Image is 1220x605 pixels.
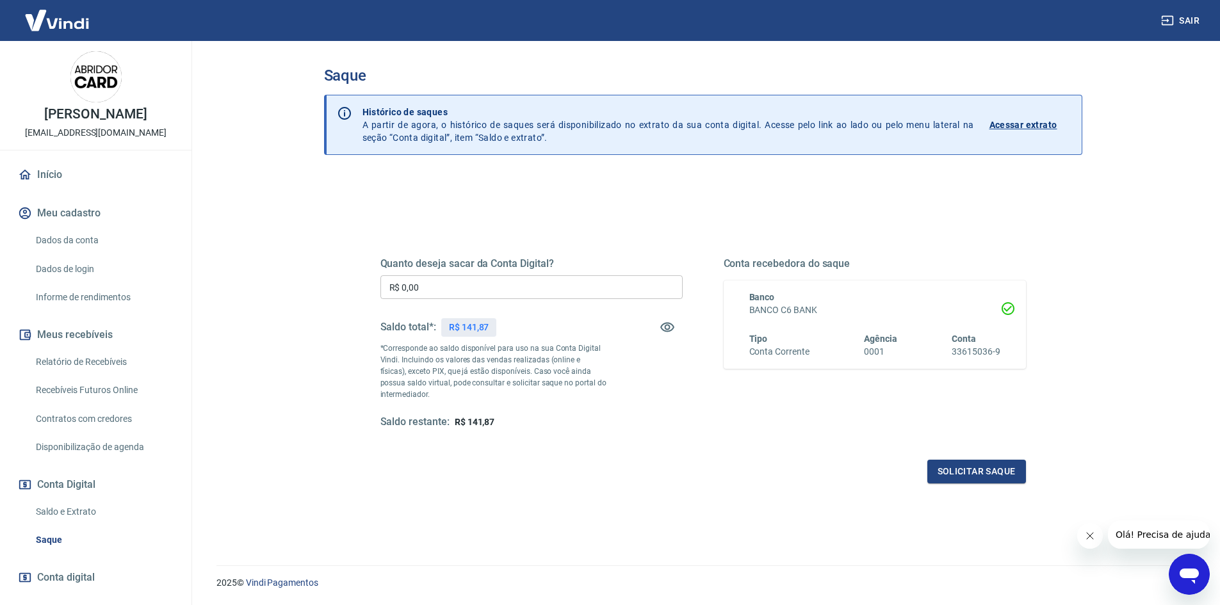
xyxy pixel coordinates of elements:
[1159,9,1205,33] button: Sair
[246,577,318,588] a: Vindi Pagamentos
[1169,554,1210,595] iframe: Botão para abrir a janela de mensagens
[455,417,495,427] span: R$ 141,87
[31,284,176,311] a: Informe de rendimentos
[31,527,176,553] a: Saque
[362,106,974,118] p: Histórico de saques
[31,227,176,254] a: Dados da conta
[449,321,489,334] p: R$ 141,87
[70,51,122,102] img: 785f95cb-75a8-4b18-9c58-98256bca9c16.jpeg
[927,460,1026,483] button: Solicitar saque
[380,343,607,400] p: *Corresponde ao saldo disponível para uso na sua Conta Digital Vindi. Incluindo os valores das ve...
[31,349,176,375] a: Relatório de Recebíveis
[952,334,976,344] span: Conta
[1108,520,1210,549] iframe: Mensagem da empresa
[749,334,768,344] span: Tipo
[15,1,99,40] img: Vindi
[8,9,108,19] span: Olá! Precisa de ajuda?
[15,161,176,189] a: Início
[44,108,147,121] p: [PERSON_NAME]
[31,377,176,403] a: Recebíveis Futuros Online
[31,256,176,282] a: Dados de login
[864,334,897,344] span: Agência
[37,569,95,586] span: Conta digital
[216,576,1189,590] p: 2025 ©
[15,321,176,349] button: Meus recebíveis
[380,321,436,334] h5: Saldo total*:
[15,563,176,592] a: Conta digital
[15,199,176,227] button: Meu cadastro
[31,434,176,460] a: Disponibilização de agenda
[989,106,1071,144] a: Acessar extrato
[1077,523,1103,549] iframe: Fechar mensagem
[749,345,809,359] h6: Conta Corrente
[724,257,1026,270] h5: Conta recebedora do saque
[15,471,176,499] button: Conta Digital
[989,118,1057,131] p: Acessar extrato
[864,345,897,359] h6: 0001
[31,499,176,525] a: Saldo e Extrato
[31,406,176,432] a: Contratos com credores
[380,415,450,429] h5: Saldo restante:
[25,126,167,140] p: [EMAIL_ADDRESS][DOMAIN_NAME]
[749,292,775,302] span: Banco
[749,303,1000,317] h6: BANCO C6 BANK
[324,67,1082,85] h3: Saque
[952,345,1000,359] h6: 33615036-9
[380,257,683,270] h5: Quanto deseja sacar da Conta Digital?
[362,106,974,144] p: A partir de agora, o histórico de saques será disponibilizado no extrato da sua conta digital. Ac...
